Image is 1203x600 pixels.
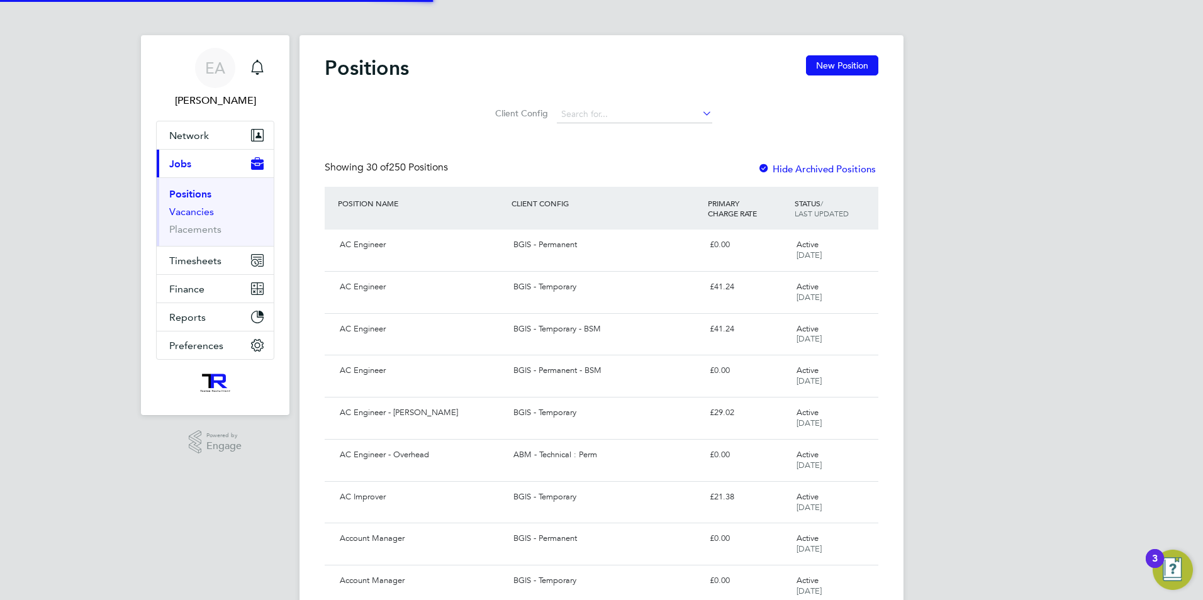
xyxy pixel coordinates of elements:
div: 3 [1152,558,1158,575]
div: Showing [325,161,450,174]
button: New Position [806,55,878,75]
div: BGIS - Temporary [508,487,704,508]
div: £0.00 [705,570,792,591]
div: CLIENT CONFIG [508,192,704,214]
button: Jobs [157,150,274,177]
div: BGIS - Permanent [508,235,704,255]
div: Account Manager [335,570,508,591]
span: / [820,198,823,208]
span: Reports [169,311,206,323]
span: Powered by [206,430,242,441]
span: Finance [169,283,204,295]
div: £21.38 [705,487,792,508]
nav: Main navigation [141,35,289,415]
div: BGIS - Temporary [508,570,704,591]
span: [DATE] [797,543,822,554]
div: STATUS [792,192,878,225]
span: Preferences [169,340,223,352]
h2: Positions [325,55,409,81]
div: AC Engineer - [PERSON_NAME] [335,403,508,423]
button: Finance [157,275,274,303]
label: Client Config [491,108,548,119]
div: Jobs [157,177,274,246]
a: Go to home page [156,372,274,392]
span: Active [797,323,819,334]
button: Network [157,121,274,149]
div: BGIS - Permanent - BSM [508,360,704,381]
span: 30 of [366,161,389,174]
img: wearetecrec-logo-retina.png [198,372,233,392]
span: Active [797,533,819,543]
a: Placements [169,223,221,235]
div: £0.00 [705,445,792,465]
div: AC Engineer [335,319,508,340]
a: Positions [169,188,211,200]
a: EA[PERSON_NAME] [156,48,274,108]
div: Account Manager [335,528,508,549]
div: ABM - Technical : Perm [508,445,704,465]
span: Timesheets [169,255,221,267]
div: £41.24 [705,319,792,340]
span: Network [169,130,209,142]
span: Active [797,407,819,418]
span: [DATE] [797,586,822,596]
span: EA [205,60,225,76]
span: [DATE] [797,502,822,513]
button: Reports [157,303,274,331]
button: Open Resource Center, 3 new notifications [1153,550,1193,590]
div: AC Engineer [335,360,508,381]
label: Hide Archived Positions [758,163,876,175]
span: Active [797,239,819,250]
span: Active [797,491,819,502]
span: Active [797,575,819,586]
div: £0.00 [705,235,792,255]
div: £0.00 [705,528,792,549]
div: POSITION NAME [335,192,508,214]
div: AC Engineer - Overhead [335,445,508,465]
div: AC Engineer [335,235,508,255]
div: PRIMARY CHARGE RATE [705,192,792,225]
span: Engage [206,441,242,452]
span: [DATE] [797,333,822,344]
div: BGIS - Temporary [508,403,704,423]
span: [DATE] [797,292,822,303]
button: Preferences [157,331,274,359]
span: [DATE] [797,250,822,260]
span: Ellis Andrew [156,93,274,108]
button: Timesheets [157,247,274,274]
span: Active [797,365,819,375]
div: BGIS - Temporary [508,277,704,297]
span: [DATE] [797,375,822,386]
div: £0.00 [705,360,792,381]
span: 250 Positions [366,161,448,174]
span: [DATE] [797,460,822,470]
input: Search for... [557,106,712,123]
div: BGIS - Permanent [508,528,704,549]
a: Powered byEngage [189,430,242,454]
div: BGIS - Temporary - BSM [508,319,704,340]
div: AC Improver [335,487,508,508]
a: Vacancies [169,206,214,218]
span: Active [797,281,819,292]
span: [DATE] [797,418,822,428]
div: £29.02 [705,403,792,423]
span: Jobs [169,158,191,170]
span: Active [797,449,819,460]
span: LAST UPDATED [795,208,849,218]
div: £41.24 [705,277,792,297]
div: AC Engineer [335,277,508,297]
